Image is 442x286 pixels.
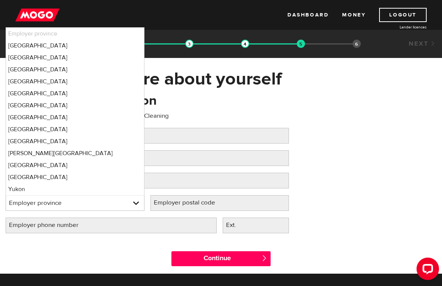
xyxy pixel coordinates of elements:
iframe: LiveChat chat widget [411,255,442,286]
li: Employer province [6,28,144,40]
li: [GEOGRAPHIC_DATA] [6,135,144,147]
li: [GEOGRAPHIC_DATA] [6,64,144,76]
li: [GEOGRAPHIC_DATA] [6,40,144,52]
li: [GEOGRAPHIC_DATA] [6,159,144,171]
li: [GEOGRAPHIC_DATA] [6,171,144,183]
li: [GEOGRAPHIC_DATA] [6,111,144,123]
input: Continue [171,251,271,266]
label: Ext. [223,218,252,233]
a: Dashboard [287,8,329,22]
img: transparent-188c492fd9eaac0f573672f40bb141c2.gif [185,40,193,48]
li: Yukon [6,183,144,195]
a: Money [342,8,366,22]
li: [GEOGRAPHIC_DATA] [6,99,144,111]
h1: Please tell us more about yourself [6,69,436,89]
img: transparent-188c492fd9eaac0f573672f40bb141c2.gif [241,40,249,48]
a: Lender licences [371,24,427,30]
li: [PERSON_NAME][GEOGRAPHIC_DATA] [6,147,144,159]
li: [GEOGRAPHIC_DATA] [6,87,144,99]
img: mogo_logo-11ee424be714fa7cbb0f0f49df9e16ec.png [15,8,60,22]
label: Employer postal code [150,195,231,210]
a: Next [409,40,436,48]
p: Please tell us about your employment at Qualinet Cleaning [6,111,289,120]
li: [GEOGRAPHIC_DATA] [6,123,144,135]
li: [GEOGRAPHIC_DATA] [6,52,144,64]
span:  [261,255,268,261]
label: Employer phone number [6,218,94,233]
li: [GEOGRAPHIC_DATA] [6,76,144,87]
a: Logout [379,8,427,22]
img: transparent-188c492fd9eaac0f573672f40bb141c2.gif [297,40,305,48]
